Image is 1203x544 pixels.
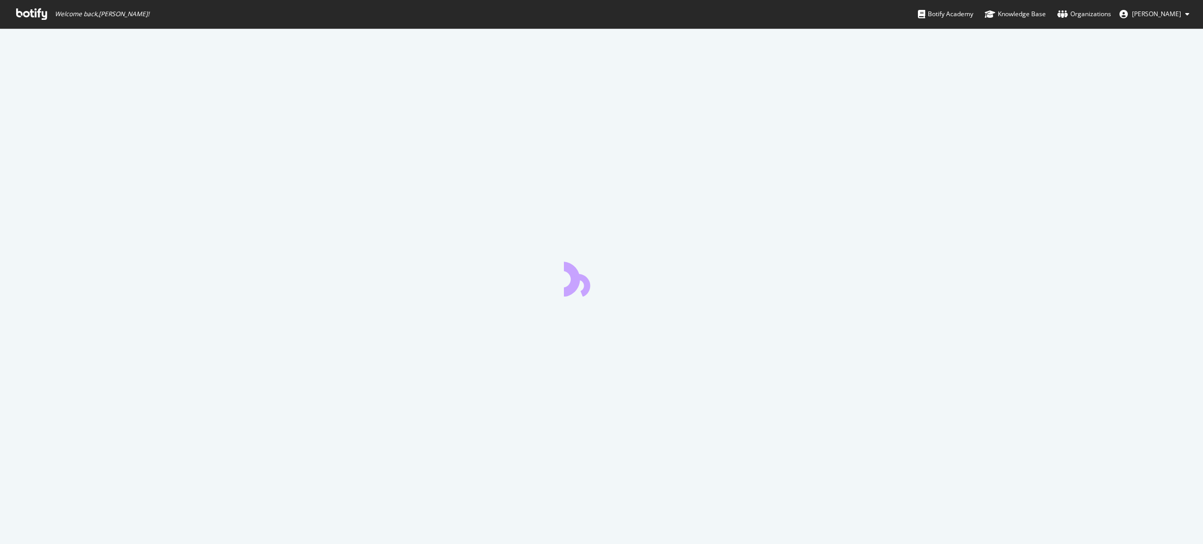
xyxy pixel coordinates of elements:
span: Alejandra Roca [1132,9,1181,18]
span: Welcome back, [PERSON_NAME] ! [55,10,149,18]
div: animation [564,259,639,297]
button: [PERSON_NAME] [1111,6,1198,22]
div: Botify Academy [918,9,973,19]
div: Organizations [1057,9,1111,19]
div: Knowledge Base [985,9,1046,19]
